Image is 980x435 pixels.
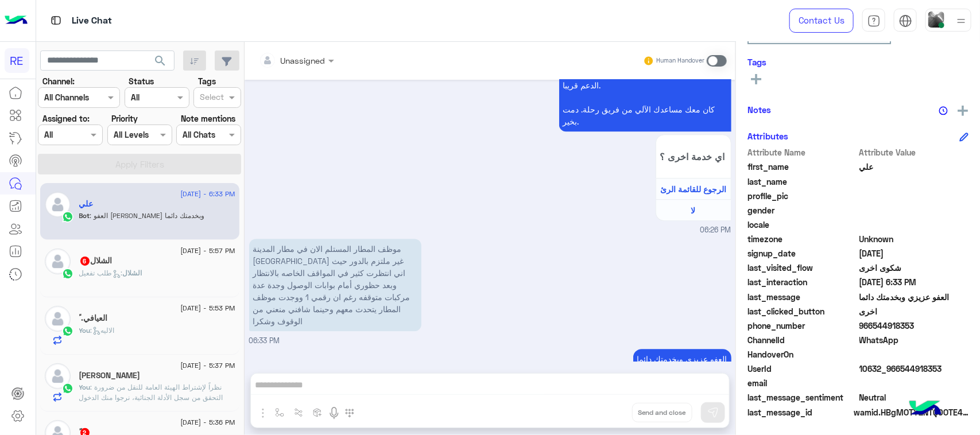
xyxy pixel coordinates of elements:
h5: علي [79,199,94,209]
span: email [747,377,857,389]
span: 2022-09-26T12:16:52.298Z [859,247,969,259]
img: notes [939,106,948,115]
span: last_clicked_button [747,305,857,317]
span: You [79,326,91,335]
img: userImage [928,11,944,28]
span: Unknown [859,233,969,245]
span: 966544918353 [859,320,969,332]
span: last_name [747,176,857,188]
span: : طلب تفعيل [79,269,123,277]
span: phone_number [747,320,857,332]
button: Send and close [632,403,692,422]
span: wamid.HBgMOTY2NTQ0OTE4MzUzFQIAEhggMkZGNDBFMzcyN0EzRjAxREQzMEZEQzRFRDdCMUY4QkMA [854,406,969,418]
img: WhatsApp [62,268,73,279]
span: الرجوع للقائمة الرئ [660,184,726,194]
span: null [859,204,969,216]
span: Attribute Name [747,146,857,158]
span: 0 [859,391,969,403]
h6: Tags [747,57,969,67]
span: first_name [747,161,857,173]
p: 5/9/2025, 6:33 PM [249,239,421,331]
small: Human Handover [656,56,704,65]
span: 06:26 PM [700,225,731,236]
img: defaultAdmin.png [45,192,71,218]
span: last_message_sentiment [747,391,857,403]
label: Tags [198,75,216,87]
button: search [146,51,175,75]
img: Logo [5,9,28,33]
span: search [153,54,167,68]
span: signup_date [747,247,857,259]
img: profile [954,14,969,28]
p: Live Chat [72,13,112,29]
button: Apply Filters [38,154,241,174]
a: tab [862,9,885,33]
span: Attribute Value [859,146,969,158]
span: [DATE] - 6:33 PM [180,189,235,199]
span: 06:33 PM [249,336,280,345]
img: defaultAdmin.png [45,363,71,389]
h5: ابو نواف [79,371,141,380]
span: gender [747,204,857,216]
label: Note mentions [181,112,235,125]
span: اخرى [859,305,969,317]
span: You [79,383,91,391]
label: Channel: [42,75,75,87]
span: null [859,348,969,360]
span: العفو عزيزي وبخدمتك دائما [90,211,205,220]
span: العفو عزيزي وبخدمتك دائما [859,291,969,303]
span: لا [691,205,696,215]
span: HandoverOn [747,348,857,360]
span: علي [859,161,969,173]
h6: Notes [747,104,771,115]
span: [DATE] - 5:37 PM [180,360,235,371]
span: timezone [747,233,857,245]
span: 2025-09-05T15:33:29.469Z [859,276,969,288]
label: Priority [111,112,138,125]
span: profile_pic [747,190,857,202]
span: last_interaction [747,276,857,288]
img: tab [49,13,63,28]
label: Status [129,75,154,87]
span: شكوى اخرى [859,262,969,274]
h5: الشلال [79,256,113,266]
span: locale [747,219,857,231]
a: Contact Us [789,9,854,33]
img: hulul-logo.png [905,389,946,429]
span: [DATE] - 5:36 PM [180,417,235,428]
span: last_visited_flow [747,262,857,274]
span: 2 [859,334,969,346]
label: Assigned to: [42,112,90,125]
img: add [958,106,968,116]
span: 6 [80,257,90,266]
div: Select [198,91,224,106]
span: Bot [79,211,90,220]
span: last_message_id [747,406,851,418]
p: 5/9/2025, 6:33 PM [633,349,731,369]
span: : الاليه [91,326,115,335]
img: WhatsApp [62,211,73,223]
span: [DATE] - 5:53 PM [180,303,235,313]
h6: Attributes [747,131,788,141]
span: اي خدمة اخرى ؟ [660,151,727,162]
img: tab [867,14,881,28]
span: last_message [747,291,857,303]
img: WhatsApp [62,383,73,394]
span: null [859,377,969,389]
span: الشلال [123,269,142,277]
h5: العيافي. ً [79,313,108,323]
span: null [859,219,969,231]
p: 5/9/2025, 6:26 PM [559,51,731,131]
span: [DATE] - 5:57 PM [180,246,235,256]
span: نظراً لإشتراط الهيئة العامة للنقل من ضرورة التحقق من سجل الأدلة الجنائية، نرجوا منك الدخول على حس... [79,383,223,422]
img: tab [899,14,912,28]
div: RE [5,48,29,73]
img: defaultAdmin.png [45,248,71,274]
img: defaultAdmin.png [45,306,71,332]
span: 10632_966544918353 [859,363,969,375]
img: WhatsApp [62,325,73,337]
span: ChannelId [747,334,857,346]
span: UserId [747,363,857,375]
